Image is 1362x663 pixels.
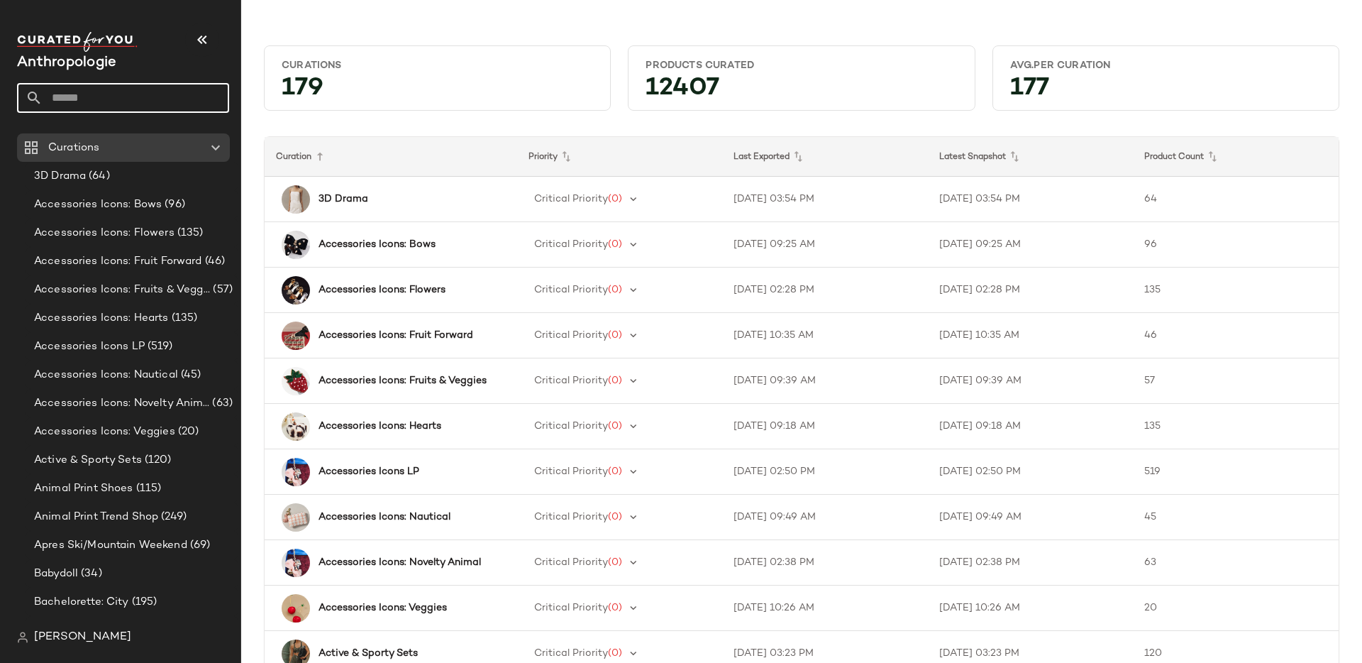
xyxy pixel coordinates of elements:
td: 135 [1133,404,1339,449]
td: [DATE] 09:49 AM [928,495,1134,540]
b: Accessories Icons: Fruit Forward [319,328,473,343]
td: 46 [1133,313,1339,358]
span: (135) [175,225,204,241]
span: (34) [78,566,102,582]
td: [DATE] 09:39 AM [928,358,1134,404]
span: (0) [608,421,622,432]
img: 105269385_001_b [282,231,310,259]
span: Critical Priority [534,285,608,295]
b: Accessories Icons: Nautical [319,510,450,525]
span: (0) [608,376,622,386]
img: 104969670_262_b [282,367,310,395]
span: (64) [86,168,110,185]
img: 91036277_075_b [282,594,310,623]
span: (0) [608,285,622,295]
td: 57 [1133,358,1339,404]
span: (0) [608,330,622,341]
span: (0) [608,512,622,522]
span: Accessories Icons: Flowers [34,225,175,241]
span: Curations [48,140,99,156]
span: (96) [162,197,185,213]
img: 104835582_066_b [282,549,310,577]
td: [DATE] 10:26 AM [722,586,928,631]
span: Accessories Icons: Bows [34,197,162,213]
td: 96 [1133,222,1339,268]
b: Accessories Icons: Fruits & Veggies [319,373,487,388]
td: 20 [1133,586,1339,631]
span: (0) [608,466,622,477]
td: [DATE] 09:25 AM [928,222,1134,268]
td: 135 [1133,268,1339,313]
td: [DATE] 09:18 AM [928,404,1134,449]
span: Apres Ski/Mountain Weekend [34,537,187,554]
span: Critical Priority [534,557,608,568]
img: 100777614_010_b [282,185,310,214]
td: [DATE] 02:38 PM [722,540,928,586]
span: (45) [178,367,201,383]
img: cfy_white_logo.C9jOOHJF.svg [17,32,138,52]
img: svg%3e [17,632,28,643]
span: Animal Print Shoes [34,481,133,497]
b: Accessories Icons: Bows [319,237,436,252]
span: (120) [142,452,172,469]
div: 179 [270,78,604,104]
img: 102079928_068_b [282,503,310,532]
div: Products Curated [646,59,957,72]
td: [DATE] 02:38 PM [928,540,1134,586]
span: Animal Print Trend Shop [34,509,158,525]
span: Critical Priority [534,239,608,250]
span: 3D Drama [34,168,86,185]
span: (20) [175,424,199,440]
span: Critical Priority [534,330,608,341]
b: Accessories Icons: Veggies [319,601,447,615]
span: Accessories Icons: Nautical [34,367,178,383]
td: [DATE] 02:50 PM [928,449,1134,495]
span: Current Company Name [17,55,116,70]
span: Critical Priority [534,648,608,659]
td: [DATE] 02:28 PM [722,268,928,313]
div: Curations [282,59,593,72]
img: 103040366_012_b14 [282,322,310,350]
img: 104835582_066_b [282,458,310,486]
div: 177 [999,78,1333,104]
span: (135) [169,310,198,327]
span: (0) [608,557,622,568]
span: (0) [608,648,622,659]
span: (249) [158,509,187,525]
div: 12407 [634,78,968,104]
span: (0) [608,194,622,204]
th: Latest Snapshot [928,137,1134,177]
span: Accessories Icons: Fruits & Veggies [34,282,210,298]
td: [DATE] 09:18 AM [722,404,928,449]
div: Avg.per Curation [1010,59,1322,72]
td: [DATE] 09:49 AM [722,495,928,540]
span: (63) [209,395,233,412]
span: Accessories Icons: Novelty Animal [34,395,209,412]
span: Accessories Icons: Fruit Forward [34,253,202,270]
span: Critical Priority [534,376,608,386]
span: Accessories Icons: Hearts [34,310,169,327]
td: 519 [1133,449,1339,495]
td: 64 [1133,177,1339,222]
td: [DATE] 02:50 PM [722,449,928,495]
span: (237) [147,623,175,639]
span: Accessories Icons: Veggies [34,424,175,440]
b: Active & Sporty Sets [319,646,418,661]
td: [DATE] 09:25 AM [722,222,928,268]
img: 102913290_007_b14 [282,276,310,305]
span: Bachelorette: Coastal [34,623,147,639]
td: [DATE] 09:39 AM [722,358,928,404]
th: Priority [517,137,723,177]
span: Critical Priority [534,603,608,613]
th: Product Count [1133,137,1339,177]
span: Accessories Icons LP [34,339,145,355]
span: (115) [133,481,162,497]
td: [DATE] 03:54 PM [722,177,928,222]
th: Curation [265,137,517,177]
span: (0) [608,239,622,250]
b: Accessories Icons: Novelty Animal [319,555,481,570]
span: Babydoll [34,566,78,582]
span: Critical Priority [534,194,608,204]
span: (46) [202,253,226,270]
span: (0) [608,603,622,613]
